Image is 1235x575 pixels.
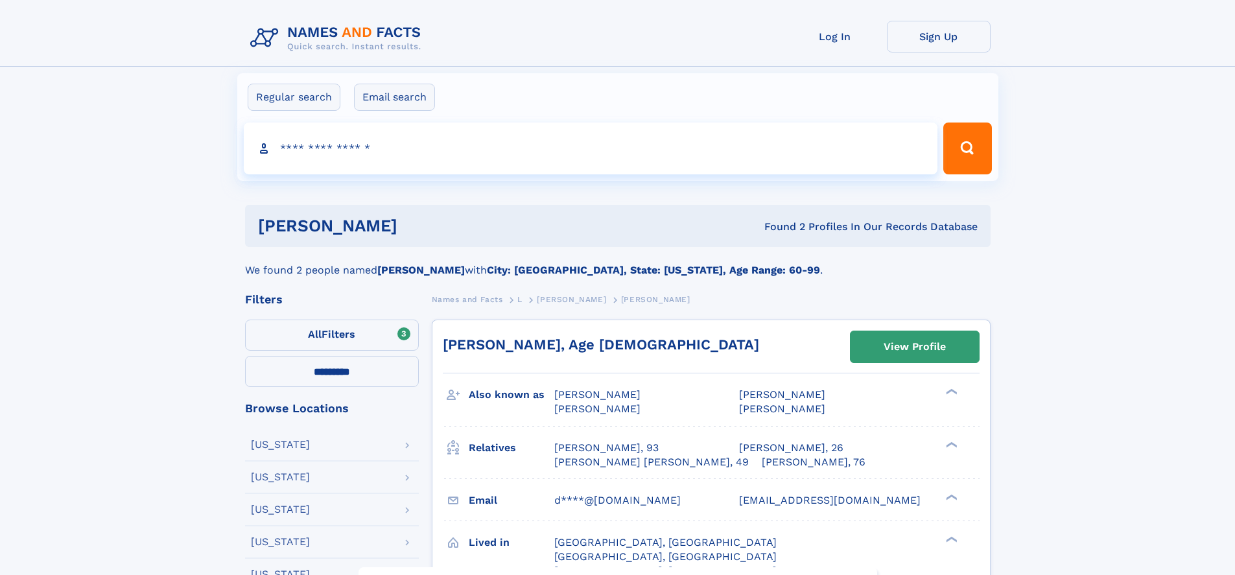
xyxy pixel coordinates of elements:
[581,220,978,234] div: Found 2 Profiles In Our Records Database
[554,403,641,415] span: [PERSON_NAME]
[377,264,465,276] b: [PERSON_NAME]
[621,295,690,304] span: [PERSON_NAME]
[251,472,310,482] div: [US_STATE]
[244,123,938,174] input: search input
[245,21,432,56] img: Logo Names and Facts
[943,535,958,543] div: ❯
[245,320,419,351] label: Filters
[762,455,865,469] a: [PERSON_NAME], 76
[258,218,581,234] h1: [PERSON_NAME]
[554,388,641,401] span: [PERSON_NAME]
[554,455,749,469] a: [PERSON_NAME] [PERSON_NAME], 49
[739,494,921,506] span: [EMAIL_ADDRESS][DOMAIN_NAME]
[469,532,554,554] h3: Lived in
[245,247,991,278] div: We found 2 people named with .
[354,84,435,111] label: Email search
[308,328,322,340] span: All
[245,294,419,305] div: Filters
[443,336,759,353] a: [PERSON_NAME], Age [DEMOGRAPHIC_DATA]
[432,291,503,307] a: Names and Facts
[943,493,958,501] div: ❯
[517,291,523,307] a: L
[469,384,554,406] h3: Also known as
[245,403,419,414] div: Browse Locations
[487,264,820,276] b: City: [GEOGRAPHIC_DATA], State: [US_STATE], Age Range: 60-99
[783,21,887,53] a: Log In
[884,332,946,362] div: View Profile
[251,504,310,515] div: [US_STATE]
[248,84,340,111] label: Regular search
[739,403,825,415] span: [PERSON_NAME]
[739,388,825,401] span: [PERSON_NAME]
[469,489,554,511] h3: Email
[517,295,523,304] span: L
[537,291,606,307] a: [PERSON_NAME]
[554,536,777,548] span: [GEOGRAPHIC_DATA], [GEOGRAPHIC_DATA]
[251,537,310,547] div: [US_STATE]
[943,440,958,449] div: ❯
[537,295,606,304] span: [PERSON_NAME]
[851,331,979,362] a: View Profile
[739,441,843,455] a: [PERSON_NAME], 26
[554,441,659,455] a: [PERSON_NAME], 93
[943,388,958,396] div: ❯
[943,123,991,174] button: Search Button
[554,550,777,563] span: [GEOGRAPHIC_DATA], [GEOGRAPHIC_DATA]
[469,437,554,459] h3: Relatives
[887,21,991,53] a: Sign Up
[251,440,310,450] div: [US_STATE]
